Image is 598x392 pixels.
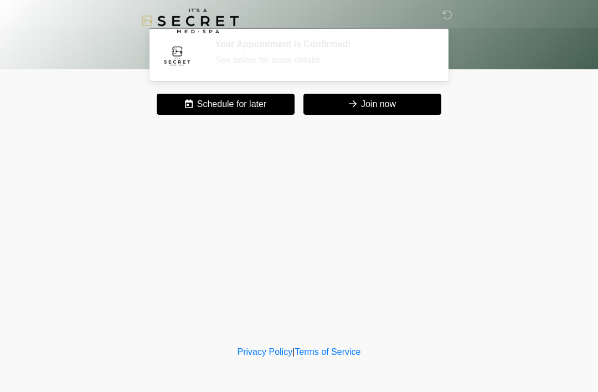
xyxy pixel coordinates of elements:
a: Terms of Service [295,347,360,357]
a: | [292,347,295,357]
div: See below for more details. [215,54,429,67]
img: It's A Secret Med Spa Logo [141,8,239,33]
button: Join now [303,94,441,115]
img: Agent Avatar [161,39,194,72]
h2: Your Appointment is Confirmed! [215,39,429,49]
a: Privacy Policy [238,347,293,357]
button: Schedule for later [157,94,295,115]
